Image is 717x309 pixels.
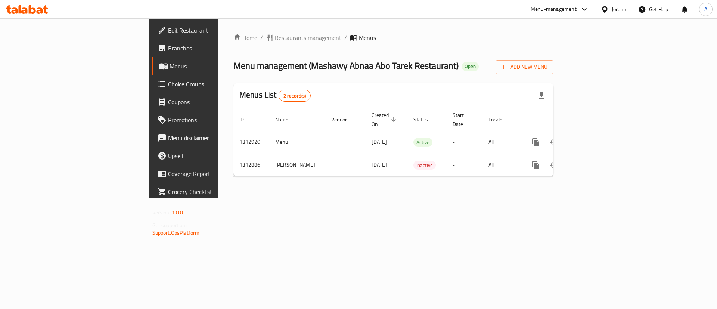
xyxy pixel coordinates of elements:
[152,208,171,217] span: Version:
[413,138,432,147] span: Active
[545,133,563,151] button: Change Status
[168,44,263,53] span: Branches
[527,133,545,151] button: more
[172,208,183,217] span: 1.0.0
[152,39,269,57] a: Branches
[413,161,436,170] div: Inactive
[152,228,200,238] a: Support.OpsPlatform
[372,160,387,170] span: [DATE]
[168,115,263,124] span: Promotions
[496,60,553,74] button: Add New Menu
[168,151,263,160] span: Upsell
[170,62,263,71] span: Menus
[269,154,325,176] td: [PERSON_NAME]
[331,115,357,124] span: Vendor
[152,57,269,75] a: Menus
[372,137,387,147] span: [DATE]
[372,111,398,129] span: Created On
[152,147,269,165] a: Upsell
[168,26,263,35] span: Edit Restaurant
[527,156,545,174] button: more
[447,154,482,176] td: -
[344,33,347,42] li: /
[152,75,269,93] a: Choice Groups
[704,5,707,13] span: A
[233,57,459,74] span: Menu management ( Mashawy Abnaa Abo Tarek Restaurant )
[447,131,482,154] td: -
[545,156,563,174] button: Change Status
[152,129,269,147] a: Menu disclaimer
[168,169,263,178] span: Coverage Report
[482,131,521,154] td: All
[279,92,311,99] span: 2 record(s)
[152,93,269,111] a: Coupons
[275,33,341,42] span: Restaurants management
[521,108,605,131] th: Actions
[453,111,474,129] span: Start Date
[152,220,187,230] span: Get support on:
[462,62,479,71] div: Open
[488,115,512,124] span: Locale
[279,90,311,102] div: Total records count
[266,33,341,42] a: Restaurants management
[233,108,605,177] table: enhanced table
[482,154,521,176] td: All
[502,62,547,72] span: Add New Menu
[413,115,438,124] span: Status
[462,63,479,69] span: Open
[275,115,298,124] span: Name
[359,33,376,42] span: Menus
[168,98,263,106] span: Coupons
[269,131,325,154] td: Menu
[533,87,550,105] div: Export file
[239,115,254,124] span: ID
[152,183,269,201] a: Grocery Checklist
[239,89,311,102] h2: Menus List
[233,33,553,42] nav: breadcrumb
[612,5,626,13] div: Jordan
[152,21,269,39] a: Edit Restaurant
[531,5,577,14] div: Menu-management
[152,111,269,129] a: Promotions
[152,165,269,183] a: Coverage Report
[168,187,263,196] span: Grocery Checklist
[168,133,263,142] span: Menu disclaimer
[168,80,263,89] span: Choice Groups
[413,161,436,170] span: Inactive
